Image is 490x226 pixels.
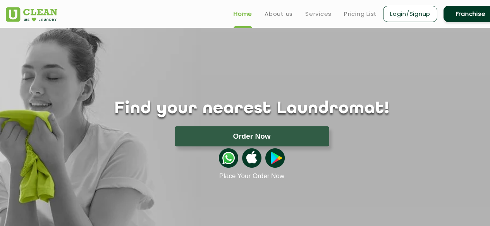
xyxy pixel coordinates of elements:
img: whatsappicon.png [219,148,238,168]
img: UClean Laundry and Dry Cleaning [6,7,57,22]
a: Pricing List [344,9,377,19]
img: playstoreicon.png [265,148,285,168]
a: Home [234,9,252,19]
a: About us [265,9,293,19]
button: Order Now [175,126,329,146]
img: apple-icon.png [242,148,261,168]
a: Place Your Order Now [219,172,284,180]
a: Login/Signup [383,6,437,22]
a: Services [305,9,332,19]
